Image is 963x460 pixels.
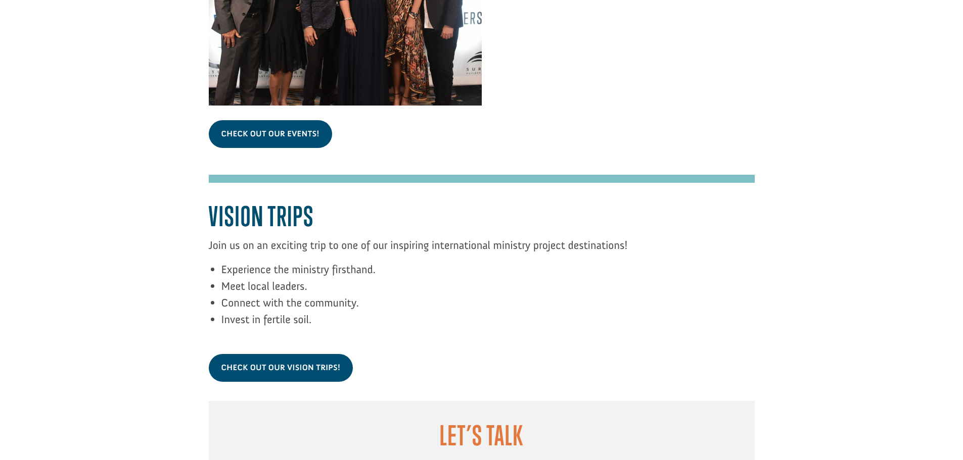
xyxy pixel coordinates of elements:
span: Let’s Talk [440,419,524,451]
span: Join us on an exciting trip to one of our inspiring international ministry project destinations! [209,238,628,252]
span: Invest in fertile soil. [221,313,312,326]
button: Donate [143,20,188,38]
img: US.png [18,40,25,47]
span: [GEOGRAPHIC_DATA] , [GEOGRAPHIC_DATA] [27,40,139,47]
strong: Project Shovel Ready [24,31,83,38]
span: Connect with the community. [221,296,359,310]
span: Meet local leaders. [221,279,307,293]
a: Check out our vision trips! [209,354,353,382]
a: Check out our events! [209,120,332,148]
div: to [18,31,139,38]
span: Experience the ministry firsthand. [221,263,376,276]
b: vision trips [209,200,314,232]
div: Builders International- [GEOGRAPHIC_DATA] Vision Trip-personal reimburs donated $526 [18,10,139,30]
